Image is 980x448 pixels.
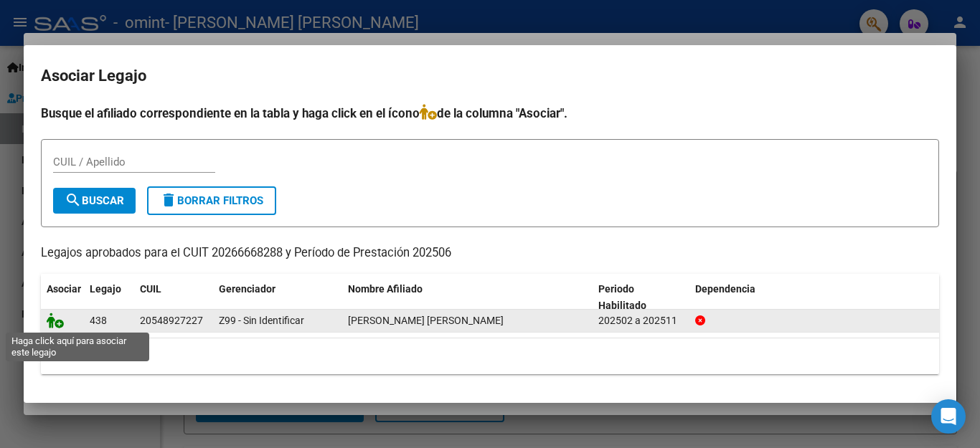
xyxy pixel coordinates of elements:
[219,315,304,326] span: Z99 - Sin Identificar
[689,274,940,321] datatable-header-cell: Dependencia
[695,283,755,295] span: Dependencia
[41,274,84,321] datatable-header-cell: Asociar
[140,313,203,329] div: 20548927227
[47,283,81,295] span: Asociar
[147,186,276,215] button: Borrar Filtros
[41,104,939,123] h4: Busque el afiliado correspondiente en la tabla y haga click en el ícono de la columna "Asociar".
[140,283,161,295] span: CUIL
[41,244,939,262] p: Legajos aprobados para el CUIT 20266668288 y Período de Prestación 202506
[134,274,213,321] datatable-header-cell: CUIL
[593,274,689,321] datatable-header-cell: Periodo Habilitado
[598,313,684,329] div: 202502 a 202511
[41,338,939,374] div: 1 registros
[53,188,136,214] button: Buscar
[65,191,82,209] mat-icon: search
[348,315,504,326] span: LOPEZ DE GAMIZ GALO JOAQUIN
[598,283,646,311] span: Periodo Habilitado
[84,274,134,321] datatable-header-cell: Legajo
[90,315,107,326] span: 438
[41,62,939,90] h2: Asociar Legajo
[160,191,177,209] mat-icon: delete
[213,274,342,321] datatable-header-cell: Gerenciador
[160,194,263,207] span: Borrar Filtros
[931,399,966,434] div: Open Intercom Messenger
[90,283,121,295] span: Legajo
[342,274,593,321] datatable-header-cell: Nombre Afiliado
[219,283,275,295] span: Gerenciador
[65,194,124,207] span: Buscar
[348,283,423,295] span: Nombre Afiliado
